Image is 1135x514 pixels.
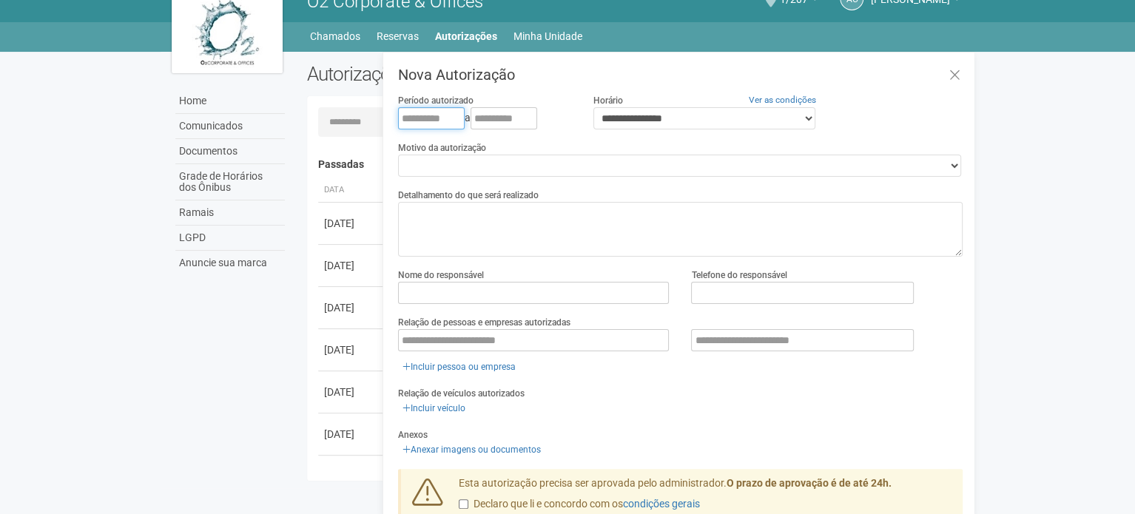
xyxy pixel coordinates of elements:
[175,164,285,200] a: Grade de Horários dos Ônibus
[398,400,470,416] a: Incluir veículo
[310,26,360,47] a: Chamados
[175,114,285,139] a: Comunicados
[435,26,497,47] a: Autorizações
[175,251,285,275] a: Anuncie sua marca
[398,428,428,442] label: Anexos
[398,141,486,155] label: Motivo da autorização
[593,94,623,107] label: Horário
[749,95,816,105] a: Ver as condições
[398,107,571,129] div: a
[324,258,379,273] div: [DATE]
[324,300,379,315] div: [DATE]
[324,342,379,357] div: [DATE]
[398,189,539,202] label: Detalhamento do que será realizado
[318,178,385,203] th: Data
[623,498,700,510] a: condições gerais
[459,499,468,509] input: Declaro que li e concordo com oscondições gerais
[324,385,379,399] div: [DATE]
[318,159,952,170] h4: Passadas
[513,26,582,47] a: Minha Unidade
[175,139,285,164] a: Documentos
[398,359,520,375] a: Incluir pessoa ou empresa
[175,226,285,251] a: LGPD
[398,387,525,400] label: Relação de veículos autorizados
[398,94,474,107] label: Período autorizado
[398,442,545,458] a: Anexar imagens ou documentos
[324,216,379,231] div: [DATE]
[727,477,892,489] strong: O prazo de aprovação é de até 24h.
[398,268,484,282] label: Nome do responsável
[459,497,700,512] label: Declaro que li e concordo com os
[324,469,379,484] div: [DATE]
[377,26,419,47] a: Reservas
[175,200,285,226] a: Ramais
[398,316,570,329] label: Relação de pessoas e empresas autorizadas
[324,427,379,442] div: [DATE]
[691,268,787,282] label: Telefone do responsável
[398,67,963,82] h3: Nova Autorização
[307,63,624,85] h2: Autorizações
[175,89,285,114] a: Home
